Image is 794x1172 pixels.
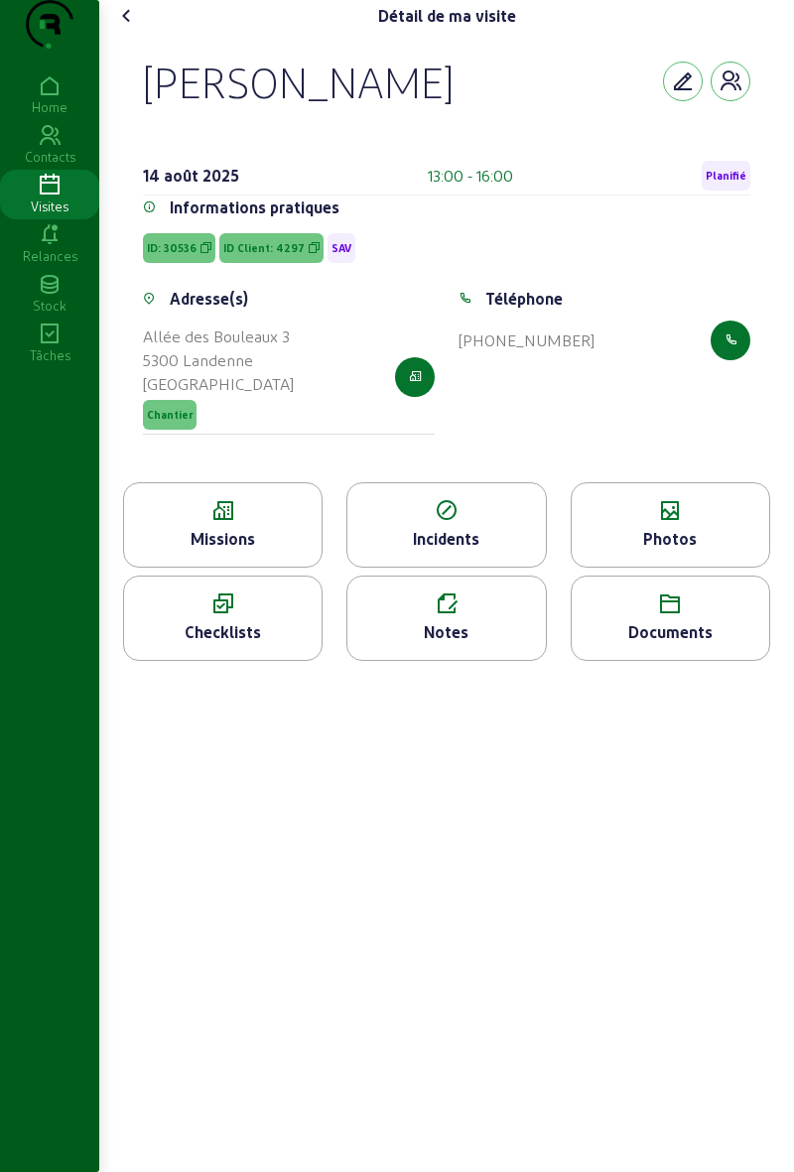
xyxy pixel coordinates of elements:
div: Informations pratiques [170,195,339,219]
div: [PERSON_NAME] [143,56,454,107]
div: Checklists [124,620,322,644]
div: Photos [572,527,769,551]
div: Notes [347,620,545,644]
span: ID: 30536 [147,241,197,255]
div: Documents [572,620,769,644]
span: Chantier [147,408,193,422]
div: Adresse(s) [170,287,248,311]
span: ID Client: 4297 [223,241,305,255]
div: Détail de ma visite [378,4,516,28]
div: Missions [124,527,322,551]
div: Allée des Bouleaux 3 [143,325,294,348]
div: 13:00 - 16:00 [428,164,513,188]
div: [PHONE_NUMBER] [459,328,595,352]
div: 14 août 2025 [143,164,239,188]
div: [GEOGRAPHIC_DATA] [143,372,294,396]
span: Planifié [706,169,746,183]
div: Téléphone [485,287,563,311]
span: SAV [331,241,351,255]
div: Incidents [347,527,545,551]
div: 5300 Landenne [143,348,294,372]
